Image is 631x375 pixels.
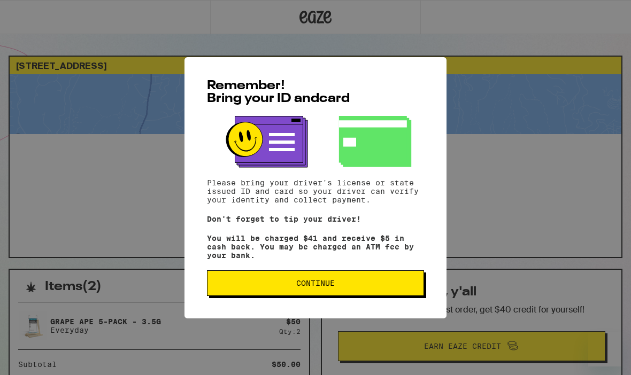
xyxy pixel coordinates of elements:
span: Remember! Bring your ID and card [207,80,350,105]
p: You will be charged $41 and receive $5 in cash back. You may be charged an ATM fee by your bank. [207,234,424,260]
span: Continue [296,279,335,287]
button: Continue [207,270,424,296]
p: Don't forget to tip your driver! [207,215,424,223]
p: Please bring your driver's license or state issued ID and card so your driver can verify your ide... [207,178,424,204]
iframe: Button to launch messaging window [588,332,622,366]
